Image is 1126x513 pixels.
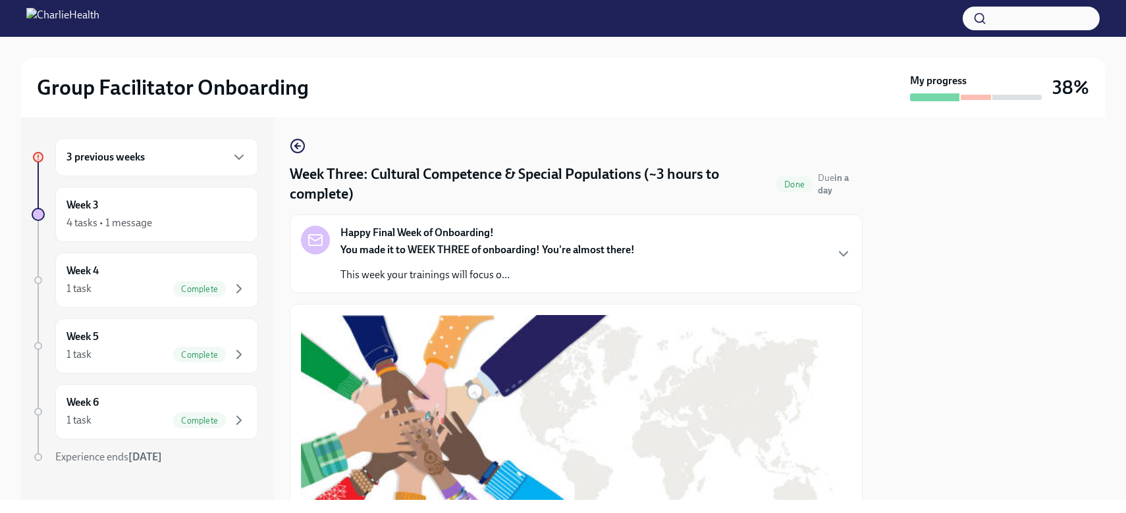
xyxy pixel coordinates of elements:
a: Week 41 taskComplete [32,253,258,308]
div: 1 task [67,347,92,362]
div: 4 tasks • 1 message [67,216,152,230]
p: This week your trainings will focus o... [340,268,635,282]
strong: My progress [910,74,967,88]
h6: Week 3 [67,198,99,212]
img: CharlieHealth [26,8,99,29]
span: Experience ends [55,451,162,463]
a: Week 61 taskComplete [32,384,258,439]
strong: Happy Final Week of Onboarding! [340,226,494,240]
span: Done [776,180,813,189]
span: Complete [173,284,226,294]
span: Complete [173,350,226,360]
span: Due [818,172,849,196]
h6: Week 4 [67,264,99,278]
h6: Week 6 [67,395,99,410]
strong: [DATE] [128,451,162,463]
strong: You made it to WEEK THREE of onboarding! You're almost there! [340,243,635,256]
div: 1 task [67,413,92,427]
div: 1 task [67,281,92,296]
h4: Week Three: Cultural Competence & Special Populations (~3 hours to complete) [290,164,771,204]
h2: Group Facilitator Onboarding [37,74,309,101]
a: Week 51 taskComplete [32,318,258,374]
a: Week 34 tasks • 1 message [32,187,258,242]
span: Complete [173,416,226,426]
span: August 25th, 2025 10:00 [818,172,863,197]
strong: in a day [818,172,849,196]
h3: 38% [1052,76,1089,99]
h6: Week 5 [67,330,99,344]
div: 3 previous weeks [55,138,258,176]
h6: 3 previous weeks [67,150,145,164]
